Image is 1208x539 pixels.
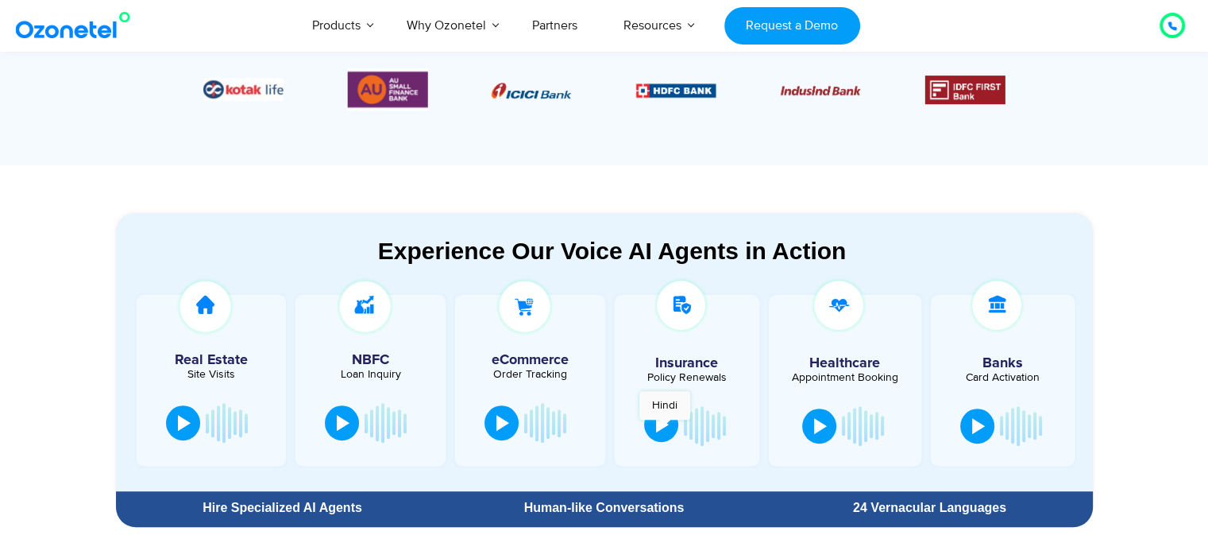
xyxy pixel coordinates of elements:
h5: Real Estate [145,353,279,367]
div: Order Tracking [463,369,597,380]
div: Card Activation [939,372,1067,383]
h5: NBFC [303,353,438,367]
div: Hire Specialized AI Agents [124,502,442,514]
div: 4 / 6 [925,76,1005,104]
div: 3 / 6 [781,80,861,99]
img: Picture26.jpg [203,78,283,101]
div: 2 / 6 [636,80,716,99]
h5: Healthcare [781,356,909,370]
div: Policy Renewals [623,372,751,383]
h5: Banks [939,356,1067,370]
div: 24 Vernacular Languages [774,502,1084,514]
img: Picture9.png [636,83,716,97]
img: Picture12.png [925,76,1005,104]
div: 1 / 6 [492,80,572,99]
div: Loan Inquiry [303,369,438,380]
h5: Insurance [623,356,751,370]
div: Experience Our Voice AI Agents in Action [132,237,1093,265]
div: Human-like Conversations [449,502,758,514]
h5: eCommerce [463,353,597,367]
div: Site Visits [145,369,279,380]
div: 5 / 6 [203,78,283,101]
a: Request a Demo [724,7,860,45]
img: Picture13.png [347,68,427,111]
img: Picture10.png [781,86,861,95]
div: 6 / 6 [347,68,427,111]
img: Picture8.png [492,83,572,99]
div: Appointment Booking [781,372,909,383]
div: Image Carousel [203,68,1005,111]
